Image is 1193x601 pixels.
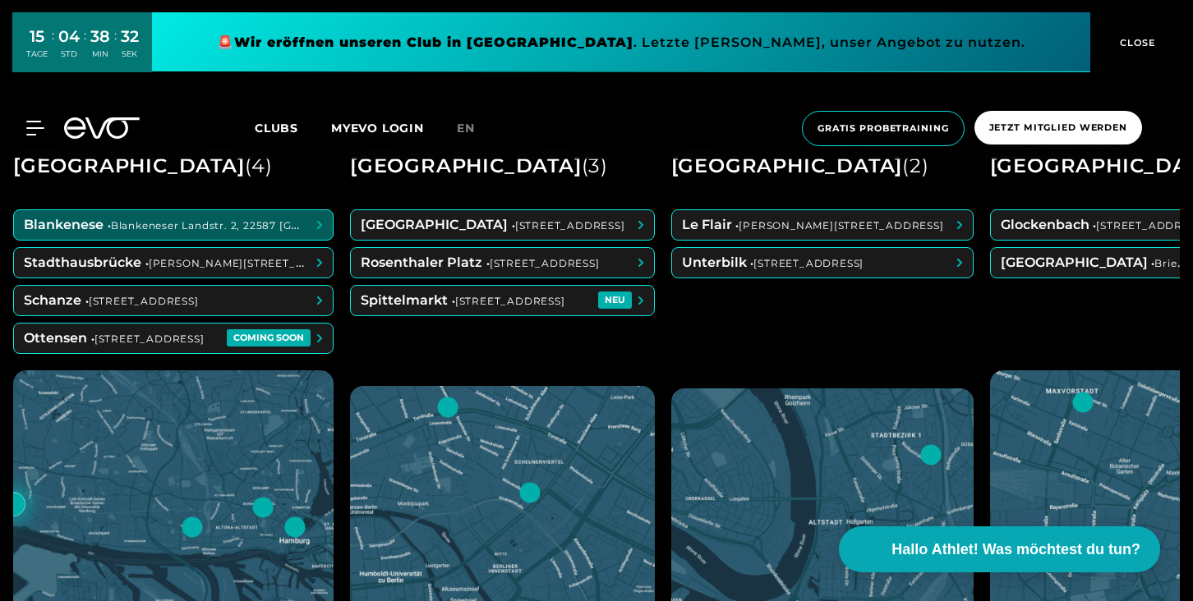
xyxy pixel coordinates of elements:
[818,122,949,135] span: Gratis Probetraining
[1116,35,1156,50] span: CLOSE
[26,25,48,48] div: 15
[58,48,80,60] div: STD
[891,539,1140,561] span: Hallo Athlet! Was möchtest du tun?
[90,48,110,60] div: MIN
[26,48,48,60] div: TAGE
[797,111,970,146] a: Gratis Probetraining
[52,26,54,70] div: :
[457,119,495,138] a: en
[255,120,331,135] a: Clubs
[255,121,298,135] span: Clubs
[989,121,1127,135] span: Jetzt Mitglied werden
[114,26,117,70] div: :
[970,111,1147,146] a: Jetzt Mitglied werden
[1090,12,1181,72] button: CLOSE
[90,25,110,48] div: 38
[839,526,1160,572] button: Hallo Athlet! Was möchtest du tun?
[84,26,86,70] div: :
[121,48,139,60] div: SEK
[331,121,424,135] a: MYEVO LOGIN
[121,25,139,48] div: 32
[58,25,80,48] div: 04
[457,121,475,135] span: en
